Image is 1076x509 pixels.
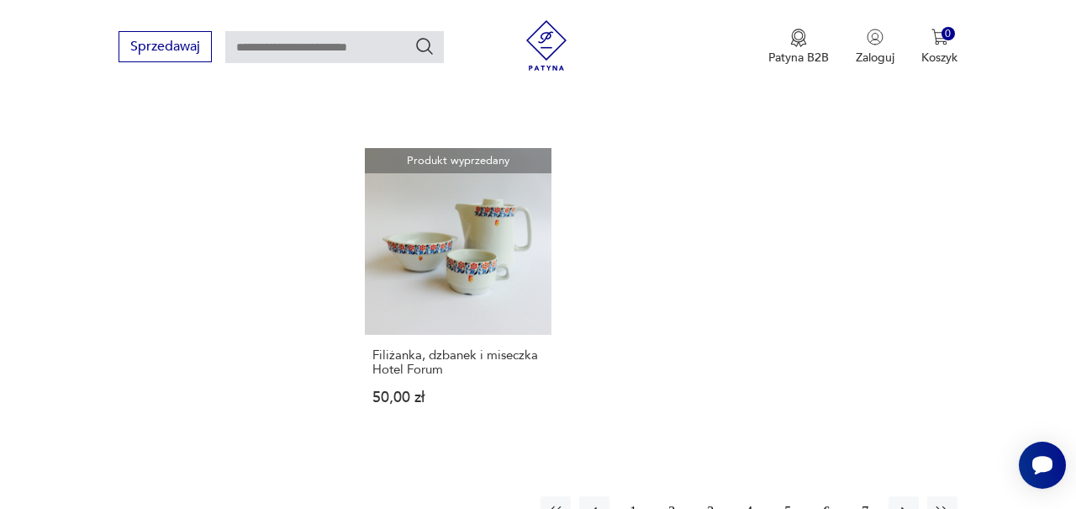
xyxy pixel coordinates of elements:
div: 0 [941,27,956,41]
p: Koszyk [921,50,957,66]
button: Zaloguj [856,29,894,66]
p: Zaloguj [856,50,894,66]
button: 0Koszyk [921,29,957,66]
a: Sprzedawaj [119,42,212,54]
img: Patyna - sklep z meblami i dekoracjami vintage [521,20,572,71]
img: Ikona koszyka [931,29,948,45]
img: Ikona medalu [790,29,807,47]
iframe: Smartsupp widget button [1019,442,1066,489]
a: Ikona medaluPatyna B2B [768,29,829,66]
h3: Filiżanka, dzbanek i miseczka Hotel Forum [372,348,544,377]
button: Sprzedawaj [119,31,212,62]
button: Patyna B2B [768,29,829,66]
a: Produkt wyprzedanyFiliżanka, dzbanek i miseczka Hotel ForumFiliżanka, dzbanek i miseczka Hotel Fo... [365,148,551,437]
p: 50,00 zł [372,390,544,405]
p: Patyna B2B [768,50,829,66]
img: Ikonka użytkownika [867,29,883,45]
button: Szukaj [414,36,435,56]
